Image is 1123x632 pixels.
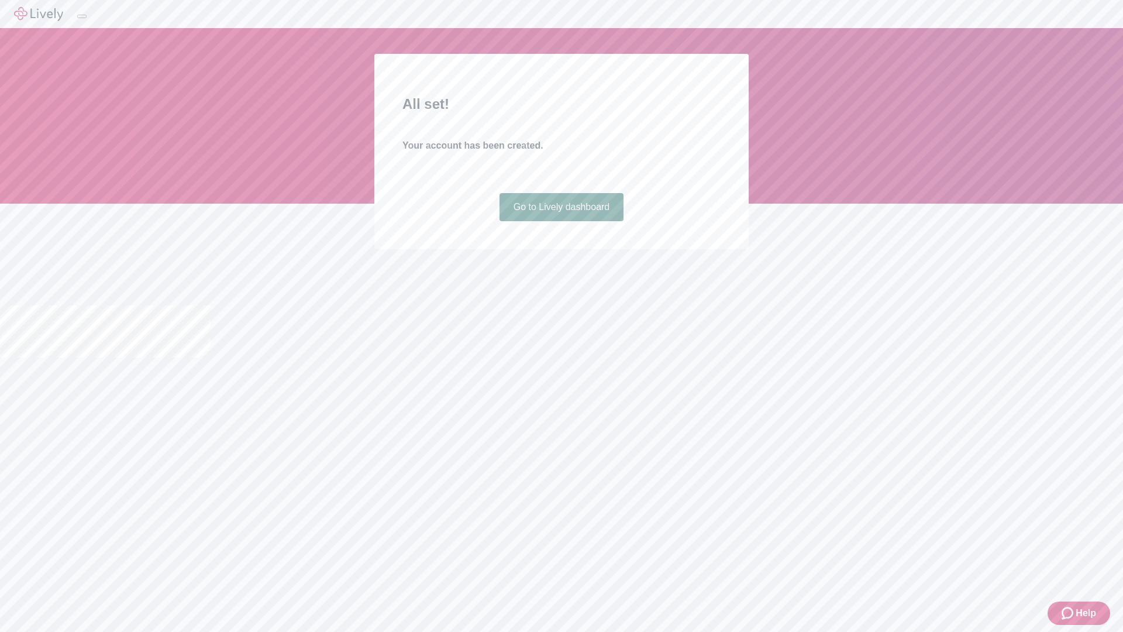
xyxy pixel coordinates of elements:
[402,94,721,115] h2: All set!
[14,7,63,21] img: Lively
[1062,606,1076,620] svg: Zendesk support icon
[500,193,624,221] a: Go to Lively dashboard
[77,15,87,18] button: Log out
[1076,606,1096,620] span: Help
[1048,602,1110,625] button: Zendesk support iconHelp
[402,139,721,153] h4: Your account has been created.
